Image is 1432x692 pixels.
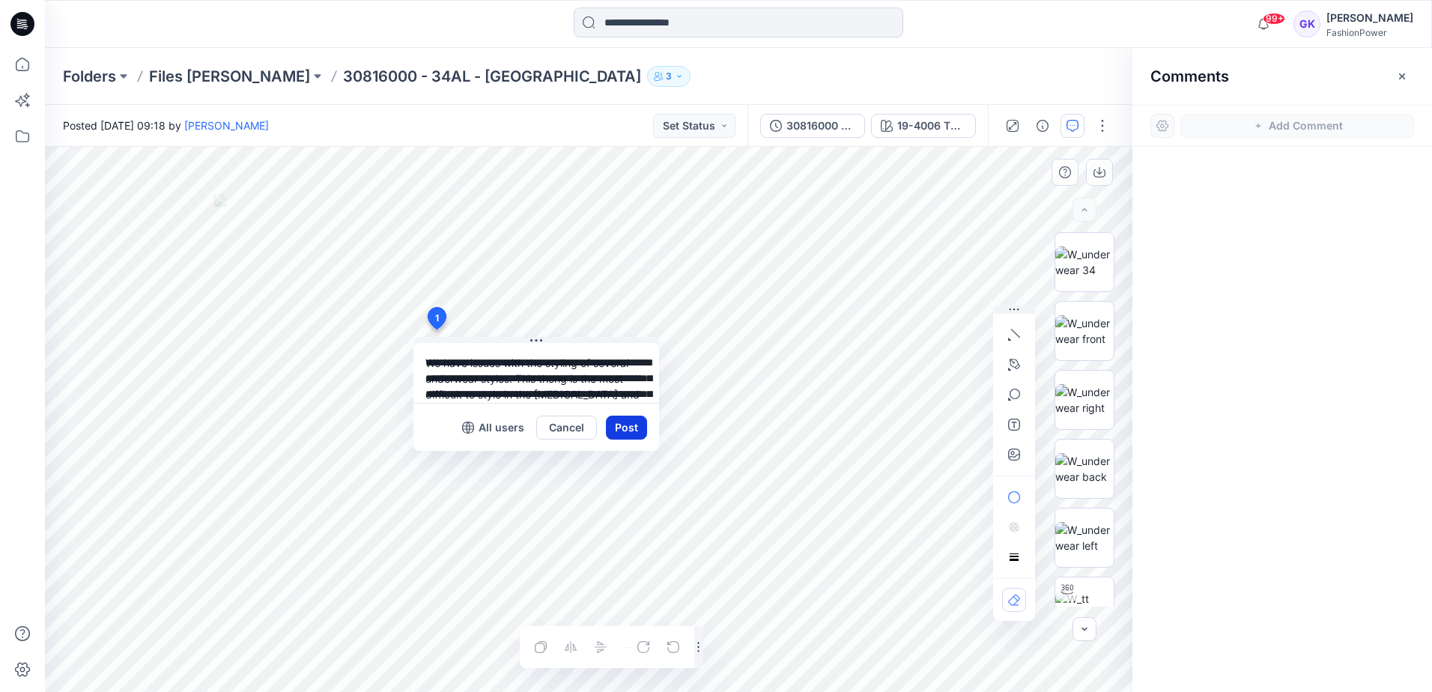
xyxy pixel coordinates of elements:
[1293,10,1320,37] div: GK
[1055,246,1114,278] img: W_underwear 34
[435,312,439,325] span: 1
[63,66,116,87] a: Folders
[786,118,855,134] div: 30816000 - 34AL - Tessa
[1055,591,1114,622] img: W_tt underwear
[184,119,269,132] a: [PERSON_NAME]
[1326,27,1413,38] div: FashionPower
[606,416,647,440] button: Post
[536,416,597,440] button: Cancel
[1180,114,1414,138] button: Add Comment
[1055,384,1114,416] img: W_underwear right
[1055,522,1114,553] img: W_underwear left
[63,118,269,133] span: Posted [DATE] 09:18 by
[647,66,691,87] button: 3
[897,118,966,134] div: 19-4006 TPG caviar 1
[343,66,641,87] p: 30816000 - 34AL - [GEOGRAPHIC_DATA]
[871,114,976,138] button: 19-4006 TPG caviar 1
[666,68,672,85] p: 3
[149,66,310,87] a: Files [PERSON_NAME]
[1150,67,1229,85] h2: Comments
[760,114,865,138] button: 30816000 - 34AL - [GEOGRAPHIC_DATA]
[1263,13,1285,25] span: 99+
[456,416,530,440] button: All users
[1326,9,1413,27] div: [PERSON_NAME]
[1055,315,1114,347] img: W_underwear front
[1055,453,1114,485] img: W_underwear back
[1031,114,1055,138] button: Details
[479,419,524,437] p: All users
